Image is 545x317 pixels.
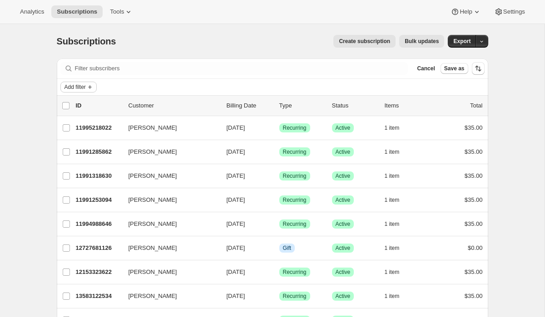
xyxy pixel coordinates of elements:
button: [PERSON_NAME] [123,193,214,207]
span: Add filter [64,83,86,91]
span: Recurring [283,220,307,228]
p: 12153323622 [76,268,121,277]
button: Sort the results [472,62,485,75]
span: Recurring [283,148,307,156]
button: 1 item [385,194,410,206]
button: Create subscription [333,35,396,48]
span: [PERSON_NAME] [129,195,177,205]
span: Recurring [283,172,307,180]
p: Billing Date [227,101,272,110]
button: Export [448,35,476,48]
span: $35.00 [465,196,483,203]
span: Active [336,196,351,204]
span: $35.00 [465,124,483,131]
button: Tools [104,5,139,18]
span: [PERSON_NAME] [129,171,177,180]
span: 1 item [385,124,400,132]
span: Gift [283,244,292,252]
span: Recurring [283,293,307,300]
span: $35.00 [465,148,483,155]
div: Type [279,101,325,110]
span: 1 item [385,148,400,156]
span: Analytics [20,8,44,15]
div: 11995218022[PERSON_NAME][DATE]SuccessRecurringSuccessActive1 item$35.00 [76,122,483,134]
span: Recurring [283,268,307,276]
span: [DATE] [227,196,245,203]
p: 11991285862 [76,147,121,156]
span: 1 item [385,244,400,252]
div: 11994988646[PERSON_NAME][DATE]SuccessRecurringSuccessActive1 item$35.00 [76,218,483,230]
p: 11994988646 [76,219,121,229]
div: Items [385,101,430,110]
span: Recurring [283,124,307,132]
span: Help [460,8,472,15]
span: Save as [444,65,465,72]
span: $35.00 [465,172,483,179]
span: Settings [503,8,525,15]
span: [PERSON_NAME] [129,147,177,156]
span: $35.00 [465,268,483,275]
span: 1 item [385,196,400,204]
div: 11991285862[PERSON_NAME][DATE]SuccessRecurringSuccessActive1 item$35.00 [76,146,483,158]
button: [PERSON_NAME] [123,145,214,159]
span: Cancel [417,65,435,72]
span: [PERSON_NAME] [129,244,177,253]
span: 1 item [385,268,400,276]
span: Active [336,148,351,156]
span: Export [453,38,471,45]
div: 12153323622[PERSON_NAME][DATE]SuccessRecurringSuccessActive1 item$35.00 [76,266,483,278]
span: [DATE] [227,220,245,227]
span: Create subscription [339,38,390,45]
button: 1 item [385,146,410,158]
p: 11991253094 [76,195,121,205]
p: 11995218022 [76,123,121,132]
button: [PERSON_NAME] [123,121,214,135]
button: [PERSON_NAME] [123,217,214,231]
button: Settings [489,5,530,18]
p: 12727681126 [76,244,121,253]
button: 1 item [385,290,410,302]
p: 13583122534 [76,292,121,301]
button: 1 item [385,218,410,230]
p: Customer [129,101,219,110]
span: Recurring [283,196,307,204]
button: 1 item [385,242,410,254]
span: $0.00 [468,244,483,251]
button: [PERSON_NAME] [123,241,214,255]
span: Active [336,244,351,252]
button: Save as [441,63,468,74]
span: [DATE] [227,268,245,275]
button: Cancel [413,63,438,74]
div: 11991253094[PERSON_NAME][DATE]SuccessRecurringSuccessActive1 item$35.00 [76,194,483,206]
button: [PERSON_NAME] [123,289,214,303]
span: [PERSON_NAME] [129,219,177,229]
span: [DATE] [227,293,245,299]
span: 1 item [385,293,400,300]
span: Active [336,172,351,180]
button: [PERSON_NAME] [123,265,214,279]
span: 1 item [385,172,400,180]
span: $35.00 [465,293,483,299]
span: [DATE] [227,148,245,155]
span: [PERSON_NAME] [129,123,177,132]
span: Tools [110,8,124,15]
div: 11991318630[PERSON_NAME][DATE]SuccessRecurringSuccessActive1 item$35.00 [76,170,483,182]
button: 1 item [385,122,410,134]
p: ID [76,101,121,110]
span: [PERSON_NAME] [129,268,177,277]
button: 1 item [385,170,410,182]
p: 11991318630 [76,171,121,180]
button: [PERSON_NAME] [123,169,214,183]
p: Total [470,101,482,110]
div: IDCustomerBilling DateTypeStatusItemsTotal [76,101,483,110]
button: Subscriptions [51,5,103,18]
span: Active [336,124,351,132]
button: Help [445,5,486,18]
input: Filter subscribers [75,62,408,75]
span: Subscriptions [57,36,116,46]
span: [PERSON_NAME] [129,292,177,301]
p: Status [332,101,377,110]
span: $35.00 [465,220,483,227]
button: 1 item [385,266,410,278]
span: Active [336,268,351,276]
